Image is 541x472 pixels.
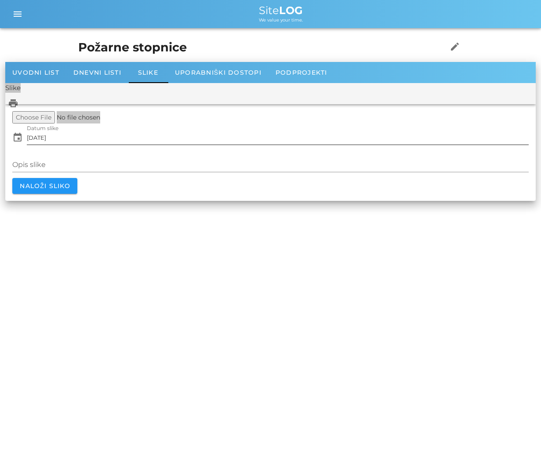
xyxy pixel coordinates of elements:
[78,39,431,57] h1: Požarne stopnice
[12,132,23,143] i: event
[497,430,541,472] div: Pripomoček za klepet
[5,83,536,93] div: Slike
[276,69,327,76] span: Podprojekti
[19,182,70,190] span: Naloži sliko
[12,69,59,76] span: Uvodni list
[12,178,77,194] button: Naloži sliko
[259,17,303,23] span: We value your time.
[175,69,261,76] span: Uporabniški dostopi
[8,98,18,109] i: print
[450,41,460,52] i: edit
[497,430,541,472] iframe: Chat Widget
[12,9,23,19] i: menu
[279,4,303,17] b: LOG
[27,125,59,132] label: Datum slike
[259,4,303,17] span: Site
[73,69,121,76] span: Dnevni listi
[138,69,158,76] span: Slike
